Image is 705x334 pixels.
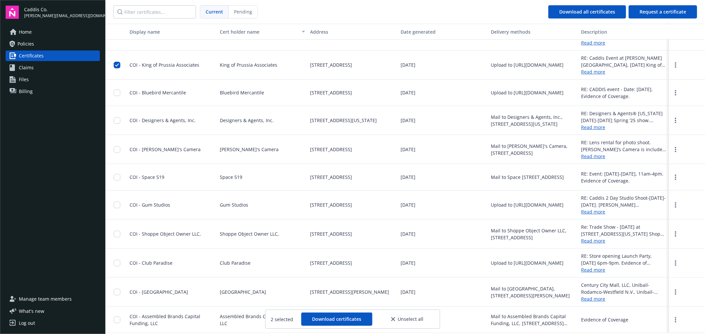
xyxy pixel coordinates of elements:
[581,68,666,75] a: Read more
[114,89,120,96] input: Toggle Row Selected
[310,288,389,295] span: [STREET_ADDRESS][PERSON_NAME]
[130,260,173,266] span: COI - Club Paradise
[672,288,680,296] a: more
[398,24,488,40] button: Date generated
[672,117,680,124] a: more
[206,8,223,15] span: Current
[401,117,415,124] span: [DATE]
[312,316,361,322] span: Download certificates
[217,24,307,40] button: Cert holder name
[581,295,666,302] a: Read more
[401,288,415,295] span: [DATE]
[581,194,666,208] div: RE: Caddis 2 Day Studio Shoot-[DATE]-[DATE]. [PERSON_NAME] (Photographer) , and [PERSON_NAME] (Ph...
[24,6,100,19] button: Caddis Co.[PERSON_NAME][EMAIL_ADDRESS][DOMAIN_NAME]
[19,318,35,328] div: Log out
[6,86,100,97] a: Billing
[401,230,415,237] span: [DATE]
[19,74,29,85] span: Files
[130,62,199,68] span: COI - King of Prussia Associates
[220,28,297,35] div: Cert holder name
[114,260,120,266] input: Toggle Row Selected
[581,153,666,160] a: Read more
[6,62,100,73] a: Claims
[220,259,251,266] span: Club Paradise
[548,5,626,18] button: Download all certificates
[19,27,32,37] span: Home
[491,61,564,68] div: Upload to [URL][DOMAIN_NAME]
[581,170,666,184] div: RE: Event: [DATE]-[DATE], 11am-4pm. Evidence of Coverage.
[113,5,196,18] input: Filter certificates...
[130,89,186,96] span: COI - Bluebird Mercantile
[19,50,44,61] span: Certificates
[581,282,666,295] div: Century City Mall, LLC, Unibail-Rodamco-Westfield N.V., Unibail-Rodamco-[GEOGRAPHIC_DATA], URW WE...
[672,146,680,153] a: more
[672,316,680,324] a: more
[114,317,120,323] input: Toggle Row Selected
[401,174,415,181] span: [DATE]
[114,289,120,295] input: Toggle Row Selected
[310,61,352,68] span: [STREET_ADDRESS]
[310,259,352,266] span: [STREET_ADDRESS]
[581,110,666,124] div: RE: Designers & Agents® [US_STATE] [DATE]-[DATE] Spring ’25 show. Designers & Agents, Inc. and th...
[491,143,576,156] div: Mail to [PERSON_NAME]'s Camera, [STREET_ADDRESS]
[581,316,628,323] div: Evidence of Coverage
[114,174,120,181] input: Toggle Row Selected
[640,9,686,15] span: Request a certificate
[401,61,415,68] span: [DATE]
[491,114,576,127] div: Mail to Designers & Agents, Inc., [STREET_ADDRESS][US_STATE]
[491,89,564,96] div: Upload to [URL][DOMAIN_NAME]
[310,117,377,124] span: [STREET_ADDRESS][US_STATE]
[491,174,564,181] div: Mail to Space [STREET_ADDRESS]
[672,173,680,181] a: more
[672,259,680,267] a: more
[310,146,352,153] span: [STREET_ADDRESS]
[19,308,44,315] span: What ' s new
[6,308,55,315] button: What's new
[581,266,666,273] a: Read more
[130,117,196,123] span: COI - Designers & Agents, Inc.
[220,117,274,124] span: Designers & Agents, Inc.
[578,24,669,40] button: Description
[220,230,279,237] span: Shoppe Object Owner LLC,
[6,39,100,49] a: Policies
[114,202,120,208] input: Toggle Row Selected
[310,230,352,237] span: [STREET_ADDRESS]
[401,28,486,35] div: Date generated
[310,89,352,96] span: [STREET_ADDRESS]
[220,89,264,96] span: Bluebird Mercantile
[220,313,305,327] span: Assembled Brands Capital Funding, LLC
[130,174,164,180] span: COI - Space 519
[581,86,666,100] div: RE: CADDIS event - Date: [DATE]. Evidence of Coverage.
[114,62,120,68] input: Toggle Row Selected
[672,230,680,238] a: more
[234,8,252,15] span: Pending
[19,294,72,304] span: Manage team members
[24,13,100,19] span: [PERSON_NAME][EMAIL_ADDRESS][DOMAIN_NAME]
[581,39,666,46] a: Read more
[401,89,415,96] span: [DATE]
[401,259,415,266] span: [DATE]
[310,174,352,181] span: [STREET_ADDRESS]
[130,202,170,208] span: COI - Gum Studios
[114,146,120,153] input: Toggle Row Selected
[672,89,680,97] a: more
[488,24,578,40] button: Delivery methods
[491,285,576,299] div: Mail to [GEOGRAPHIC_DATA], [STREET_ADDRESS][PERSON_NAME]
[130,28,215,35] div: Display name
[220,201,248,208] span: Gum Studios
[220,288,266,295] span: [GEOGRAPHIC_DATA]
[24,6,100,13] span: Caddis Co.
[130,231,201,237] span: COI - Shoppe Object Owner LLC,
[114,117,120,124] input: Toggle Row Selected
[6,6,19,19] img: navigator-logo.svg
[581,28,666,35] div: Description
[401,201,415,208] span: [DATE]
[127,24,217,40] button: Display name
[401,146,415,153] span: [DATE]
[581,252,666,266] div: RE: Store opening Launch Party, [DATE] 6pm-9pm. Evidence of Coverage.
[310,201,352,208] span: [STREET_ADDRESS]
[220,61,277,68] span: King of Prussia Associates
[18,39,34,49] span: Policies
[19,86,33,97] span: Billing
[6,27,100,37] a: Home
